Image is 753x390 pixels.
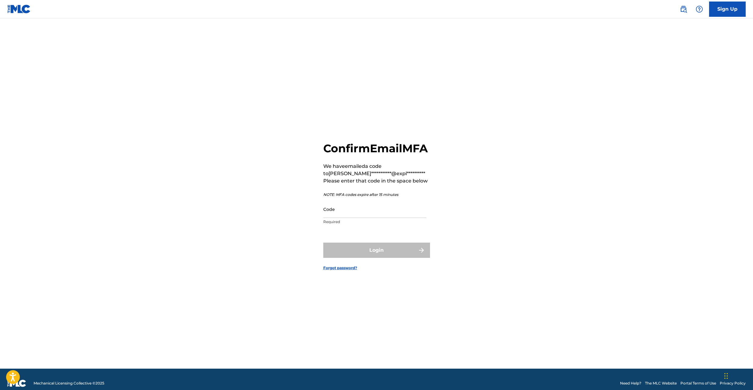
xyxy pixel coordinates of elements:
[724,367,728,385] div: Drag
[7,380,26,387] img: logo
[723,361,753,390] iframe: Chat Widget
[680,5,687,13] img: search
[7,5,31,13] img: MLC Logo
[677,3,690,15] a: Public Search
[709,2,746,17] a: Sign Up
[620,381,641,386] a: Need Help?
[323,265,357,271] a: Forgot password?
[323,142,430,155] h2: Confirm Email MFA
[323,219,426,225] p: Required
[720,381,746,386] a: Privacy Policy
[34,381,104,386] span: Mechanical Licensing Collective © 2025
[323,192,430,197] p: NOTE: MFA codes expire after 15 minutes
[693,3,705,15] div: Help
[323,177,430,185] p: Please enter that code in the space below
[680,381,716,386] a: Portal Terms of Use
[696,5,703,13] img: help
[645,381,677,386] a: The MLC Website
